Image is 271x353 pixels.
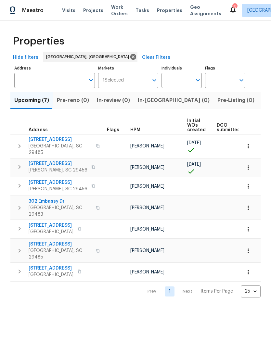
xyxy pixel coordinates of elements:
nav: Pagination Navigation [141,285,261,297]
button: Open [237,76,246,85]
span: [PERSON_NAME] [130,206,164,210]
span: [PERSON_NAME] [130,165,164,170]
span: [GEOGRAPHIC_DATA], SC 29485 [29,247,92,260]
span: In-[GEOGRAPHIC_DATA] (0) [138,96,210,105]
span: Pre-reno (0) [57,96,89,105]
span: [PERSON_NAME] [130,248,164,253]
span: 1 Selected [103,78,124,83]
label: Individuals [161,66,202,70]
span: [PERSON_NAME], SC 29456 [29,186,87,192]
span: Projects [83,7,103,14]
span: [STREET_ADDRESS] [29,241,92,247]
span: Visits [62,7,75,14]
span: Clear Filters [142,54,170,62]
span: 302 Embassy Dr [29,198,92,205]
span: Geo Assignments [190,4,221,17]
span: [PERSON_NAME], SC 29456 [29,167,87,173]
span: [STREET_ADDRESS] [29,160,87,167]
label: Address [14,66,95,70]
span: Flags [107,128,119,132]
button: Clear Filters [139,52,173,64]
span: [PERSON_NAME] [130,227,164,232]
span: HPM [130,128,140,132]
span: Tasks [135,8,149,13]
span: [GEOGRAPHIC_DATA], [GEOGRAPHIC_DATA] [46,54,132,60]
span: [STREET_ADDRESS] [29,265,73,271]
span: [PERSON_NAME] [130,270,164,274]
span: [STREET_ADDRESS] [29,222,73,229]
span: [PERSON_NAME] [130,184,164,189]
p: Items Per Page [200,288,233,295]
span: Properties [157,7,182,14]
span: Address [29,128,48,132]
span: [GEOGRAPHIC_DATA] [29,229,73,235]
button: Open [86,76,96,85]
span: [GEOGRAPHIC_DATA], SC 29485 [29,143,92,156]
div: [GEOGRAPHIC_DATA], [GEOGRAPHIC_DATA] [43,52,137,62]
span: [STREET_ADDRESS] [29,179,87,186]
span: [PERSON_NAME] [130,144,164,148]
span: DCO submitted [217,123,240,132]
span: [GEOGRAPHIC_DATA] [29,271,73,278]
a: Goto page 1 [165,286,174,296]
span: [GEOGRAPHIC_DATA], SC 29483 [29,205,92,218]
span: Upcoming (7) [14,96,49,105]
span: [DATE] [187,162,201,167]
span: Properties [13,38,64,44]
span: Hide filters [13,54,38,62]
div: 25 [241,283,261,300]
span: Pre-Listing (0) [217,96,254,105]
span: Work Orders [111,4,128,17]
div: 5 [232,4,237,10]
label: Markets [98,66,159,70]
button: Hide filters [10,52,41,64]
span: Maestro [22,7,44,14]
label: Flags [205,66,245,70]
span: [STREET_ADDRESS] [29,136,92,143]
button: Open [150,76,159,85]
span: [DATE] [187,141,201,145]
span: Initial WOs created [187,119,206,132]
span: In-review (0) [97,96,130,105]
button: Open [193,76,202,85]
